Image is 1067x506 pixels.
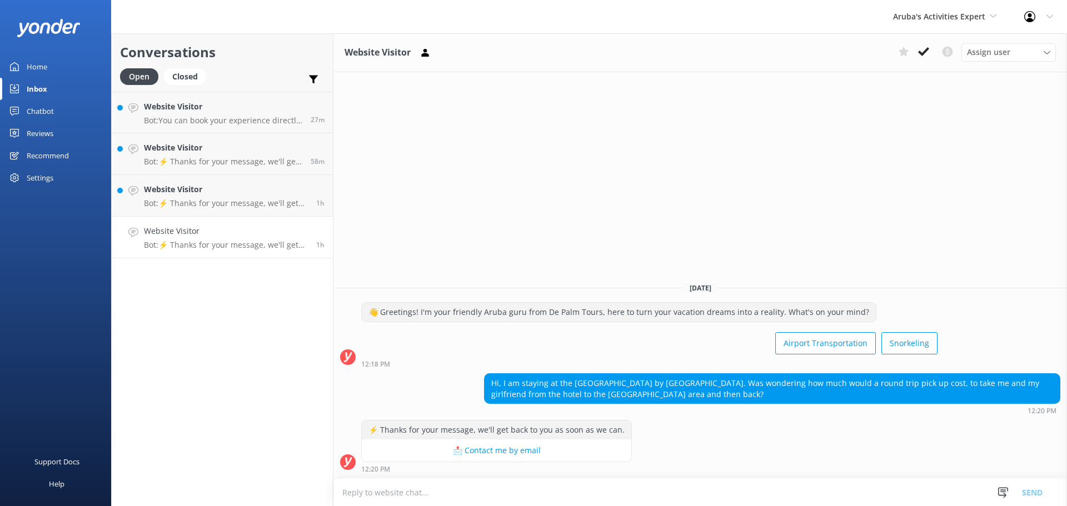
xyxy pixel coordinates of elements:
span: Aruba's Activities Expert [893,11,985,22]
span: Sep 17 2025 01:44pm (UTC -04:00) America/Caracas [311,115,325,124]
div: Closed [164,68,206,85]
strong: 12:18 PM [361,361,390,368]
div: Inbox [27,78,47,100]
a: Open [120,70,164,82]
div: Sep 17 2025 12:20pm (UTC -04:00) America/Caracas [361,465,632,473]
div: Recommend [27,144,69,167]
h4: Website Visitor [144,101,302,113]
span: Sep 17 2025 12:45pm (UTC -04:00) America/Caracas [316,198,325,208]
h4: Website Visitor [144,225,308,237]
div: Open [120,68,158,85]
p: Bot: ⚡ Thanks for your message, we'll get back to you as soon as we can. [144,240,308,250]
h3: Website Visitor [345,46,411,60]
strong: 12:20 PM [1028,408,1056,414]
p: Bot: ⚡ Thanks for your message, we'll get back to you as soon as we can. [144,198,308,208]
button: 📩 Contact me by email [362,439,631,462]
div: Sep 17 2025 12:20pm (UTC -04:00) America/Caracas [484,407,1060,414]
img: yonder-white-logo.png [17,19,81,37]
div: Assign User [961,43,1056,61]
div: Help [49,473,64,495]
a: Website VisitorBot:⚡ Thanks for your message, we'll get back to you as soon as we can.1h [112,217,333,258]
h4: Website Visitor [144,142,302,154]
div: 👋 Greetings! I'm your friendly Aruba guru from De Palm Tours, here to turn your vacation dreams i... [362,303,876,322]
strong: 12:20 PM [361,466,390,473]
div: ⚡ Thanks for your message, we'll get back to you as soon as we can. [362,420,631,439]
button: Snorkeling [881,332,938,354]
a: Website VisitorBot:You can book your experience directly through our website, by calling us at [P... [112,92,333,133]
span: Sep 17 2025 12:20pm (UTC -04:00) America/Caracas [316,240,325,249]
h2: Conversations [120,42,325,63]
span: [DATE] [683,283,718,293]
p: Bot: ⚡ Thanks for your message, we'll get back to you as soon as we can. [144,157,302,167]
span: Assign user [967,46,1010,58]
div: Settings [27,167,53,189]
p: Bot: You can book your experience directly through our website, by calling us at [PHONE_NUMBER], ... [144,116,302,126]
span: Sep 17 2025 01:13pm (UTC -04:00) America/Caracas [311,157,325,166]
button: Airport Transportation [775,332,876,354]
a: Closed [164,70,212,82]
div: Sep 17 2025 12:18pm (UTC -04:00) America/Caracas [361,360,938,368]
div: Reviews [27,122,53,144]
div: Hi, I am staying at the [GEOGRAPHIC_DATA] by [GEOGRAPHIC_DATA]. Was wondering how much would a ro... [485,374,1060,403]
h4: Website Visitor [144,183,308,196]
a: Website VisitorBot:⚡ Thanks for your message, we'll get back to you as soon as we can.1h [112,175,333,217]
div: Chatbot [27,100,54,122]
div: Support Docs [34,450,79,473]
div: Home [27,56,47,78]
a: Website VisitorBot:⚡ Thanks for your message, we'll get back to you as soon as we can.58m [112,133,333,175]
